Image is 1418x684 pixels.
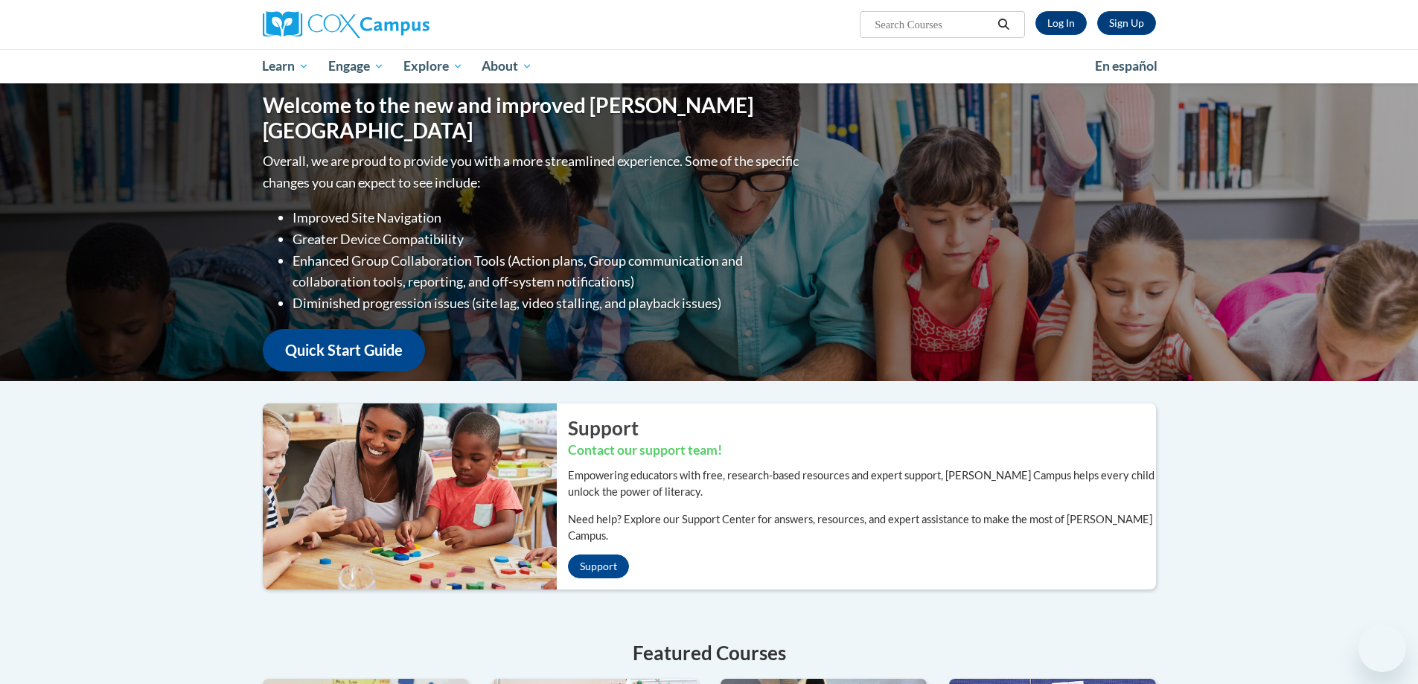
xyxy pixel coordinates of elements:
a: Support [568,554,629,578]
h4: Featured Courses [263,639,1156,668]
p: Empowering educators with free, research-based resources and expert support, [PERSON_NAME] Campus... [568,467,1156,500]
p: Overall, we are proud to provide you with a more streamlined experience. Some of the specific cha... [263,150,802,194]
span: Engage [328,57,384,75]
h2: Support [568,415,1156,441]
img: ... [252,403,557,589]
a: En español [1085,51,1167,82]
span: Learn [262,57,309,75]
a: Log In [1035,11,1087,35]
a: Quick Start Guide [263,329,425,371]
h1: Welcome to the new and improved [PERSON_NAME][GEOGRAPHIC_DATA] [263,93,802,143]
a: Register [1097,11,1156,35]
a: Learn [253,49,319,83]
h3: Contact our support team! [568,441,1156,460]
li: Greater Device Compatibility [293,228,802,250]
img: Cox Campus [263,11,429,38]
p: Need help? Explore our Support Center for answers, resources, and expert assistance to make the m... [568,511,1156,544]
input: Search Courses [873,16,992,33]
a: Cox Campus [263,11,546,38]
li: Improved Site Navigation [293,207,802,228]
li: Diminished progression issues (site lag, video stalling, and playback issues) [293,293,802,314]
div: Main menu [240,49,1178,83]
a: Explore [394,49,473,83]
span: About [482,57,532,75]
li: Enhanced Group Collaboration Tools (Action plans, Group communication and collaboration tools, re... [293,250,802,293]
span: En español [1095,58,1157,74]
a: Engage [319,49,394,83]
a: About [472,49,542,83]
button: Search [992,16,1015,33]
span: Explore [403,57,463,75]
iframe: Button to launch messaging window [1358,624,1406,672]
